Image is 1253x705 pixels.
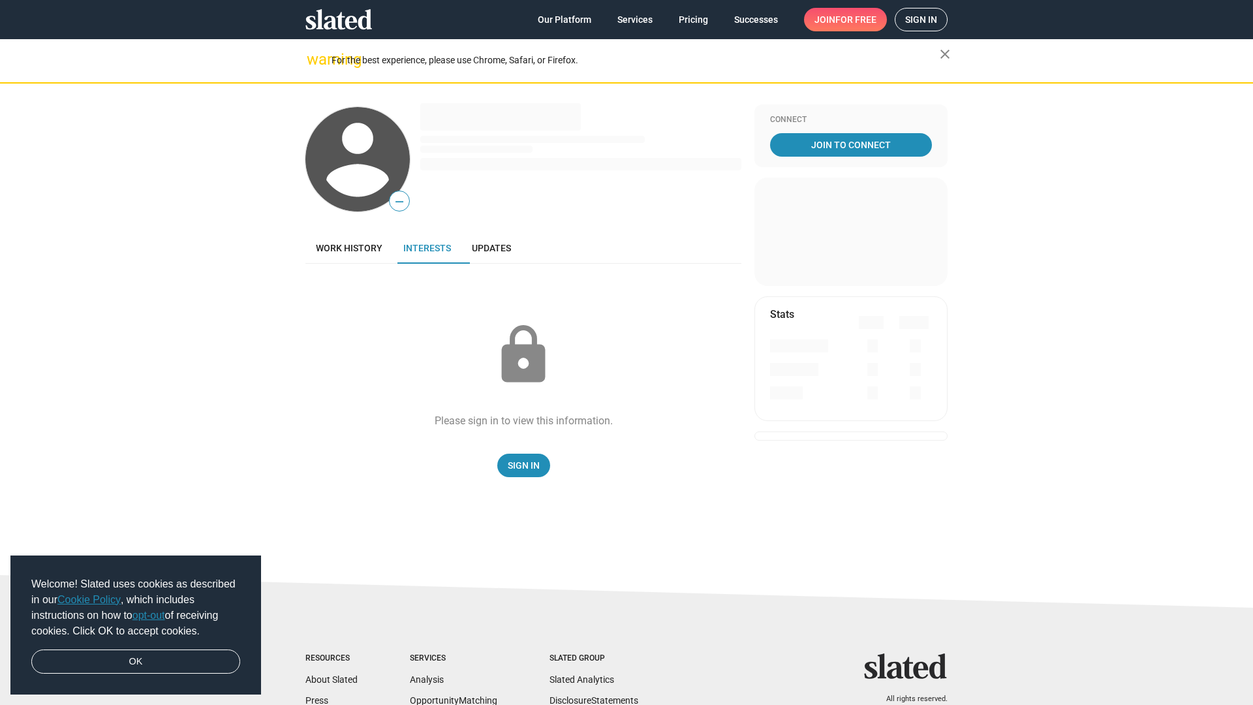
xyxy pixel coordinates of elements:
span: Join To Connect [773,133,929,157]
div: Connect [770,115,932,125]
a: Sign In [497,454,550,477]
span: Updates [472,243,511,253]
a: Cookie Policy [57,594,121,605]
a: Work history [305,232,393,264]
mat-icon: lock [491,322,556,388]
span: for free [835,8,876,31]
span: Welcome! Slated uses cookies as described in our , which includes instructions on how to of recei... [31,576,240,639]
div: cookieconsent [10,556,261,695]
span: Pricing [679,8,708,31]
a: About Slated [305,674,358,685]
a: Successes [724,8,788,31]
span: Successes [734,8,778,31]
div: Please sign in to view this information. [435,414,613,428]
div: Services [410,653,497,664]
a: Joinfor free [804,8,887,31]
a: Services [607,8,663,31]
a: Interests [393,232,461,264]
a: Slated Analytics [549,674,614,685]
span: Sign In [508,454,540,477]
span: Join [814,8,876,31]
span: Work history [316,243,382,253]
div: Slated Group [549,653,638,664]
span: Sign in [905,8,937,31]
span: Services [617,8,653,31]
div: For the best experience, please use Chrome, Safari, or Firefox. [332,52,940,69]
span: — [390,193,409,210]
mat-icon: warning [307,52,322,67]
a: Our Platform [527,8,602,31]
mat-card-title: Stats [770,307,794,321]
a: Join To Connect [770,133,932,157]
mat-icon: close [937,46,953,62]
a: dismiss cookie message [31,650,240,674]
a: Analysis [410,674,444,685]
div: Resources [305,653,358,664]
a: Updates [461,232,521,264]
a: Pricing [668,8,719,31]
a: Sign in [895,8,948,31]
span: Our Platform [538,8,591,31]
a: opt-out [132,610,165,621]
span: Interests [403,243,451,253]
